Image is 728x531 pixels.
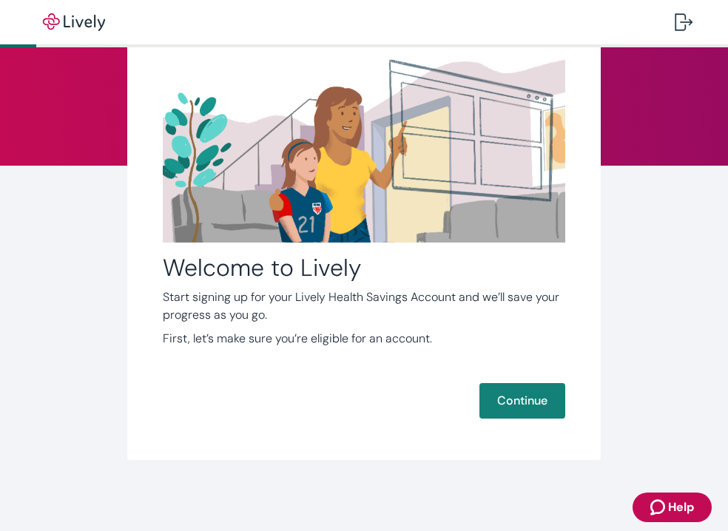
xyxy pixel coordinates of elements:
p: Start signing up for your Lively Health Savings Account and we’ll save your progress as you go. [163,288,565,324]
span: Help [668,498,694,516]
button: Log out [663,4,704,40]
img: Lively [33,13,115,31]
button: Zendesk support iconHelp [633,493,712,522]
h2: Welcome to Lively [163,253,565,283]
p: First, let’s make sure you’re eligible for an account. [163,330,565,348]
svg: Zendesk support icon [650,498,668,516]
button: Continue [479,383,565,419]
